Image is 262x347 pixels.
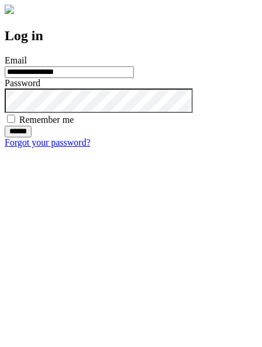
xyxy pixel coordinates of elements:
[19,115,74,125] label: Remember me
[5,28,257,44] h2: Log in
[5,55,27,65] label: Email
[5,5,14,14] img: logo-4e3dc11c47720685a147b03b5a06dd966a58ff35d612b21f08c02c0306f2b779.png
[5,78,40,88] label: Password
[5,137,90,147] a: Forgot your password?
